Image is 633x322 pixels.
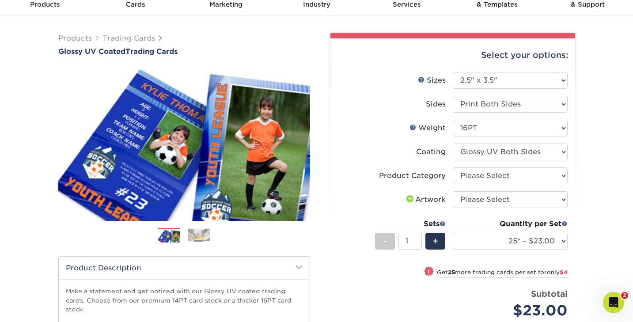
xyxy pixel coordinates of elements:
[188,228,210,242] img: Trading Cards 02
[102,34,155,42] a: Trading Cards
[459,300,568,321] div: $23.00
[383,235,387,248] span: -
[158,228,180,244] img: Trading Cards 01
[58,47,125,56] span: Glossy UV Coated
[58,47,310,56] a: Glossy UV CoatedTrading Cards
[58,57,310,231] img: Glossy UV Coated 01
[531,289,568,299] strong: Subtotal
[418,75,446,86] div: Sizes
[375,219,446,229] div: Sets
[426,99,446,110] div: Sides
[405,194,446,205] div: Artwork
[453,219,568,229] div: Quantity per Set
[59,257,310,279] h2: Product Description
[416,147,446,157] div: Coating
[337,38,568,72] div: Select your options:
[621,292,628,299] span: 2
[2,295,75,319] iframe: Google Customer Reviews
[603,292,624,313] iframe: Intercom live chat
[432,235,438,248] span: +
[547,269,568,276] span: only
[448,269,455,276] strong: 25
[58,34,92,42] a: Products
[409,123,446,133] div: Weight
[437,269,568,278] small: Get more trading cards per set for
[428,267,430,277] span: !
[58,47,310,56] h1: Trading Cards
[560,269,568,276] span: $4
[379,170,446,181] div: Product Category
